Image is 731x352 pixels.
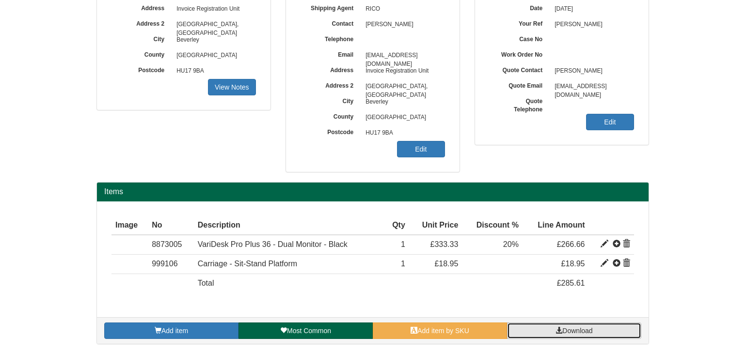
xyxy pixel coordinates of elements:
[409,216,462,235] th: Unit Price
[161,327,188,335] span: Add item
[148,235,194,254] td: 8873005
[490,32,550,44] label: Case No
[111,17,172,28] label: Address 2
[301,94,361,106] label: City
[550,63,634,79] span: [PERSON_NAME]
[490,63,550,75] label: Quote Contact
[194,274,384,293] td: Total
[301,79,361,90] label: Address 2
[301,17,361,28] label: Contact
[111,1,172,13] label: Address
[586,114,634,130] a: Edit
[287,327,331,335] span: Most Common
[301,32,361,44] label: Telephone
[148,255,194,274] td: 999106
[557,240,585,248] span: £266.66
[490,48,550,59] label: Work Order No
[301,48,361,59] label: Email
[148,216,194,235] th: No
[507,322,641,339] a: Download
[557,279,585,287] span: £285.61
[111,63,172,75] label: Postcode
[301,110,361,121] label: County
[301,63,361,75] label: Address
[361,48,445,63] span: [EMAIL_ADDRESS][DOMAIN_NAME]
[561,260,585,268] span: £18.95
[397,141,445,157] a: Edit
[172,32,256,48] span: Beverley
[550,79,634,94] span: [EMAIL_ADDRESS][DOMAIN_NAME]
[401,240,405,248] span: 1
[111,32,172,44] label: City
[198,260,297,268] span: Carriage - Sit-Stand Platform
[384,216,409,235] th: Qty
[208,79,256,95] a: View Notes
[361,17,445,32] span: [PERSON_NAME]
[104,187,641,196] h2: Items
[550,17,634,32] span: [PERSON_NAME]
[172,48,256,63] span: [GEOGRAPHIC_DATA]
[430,240,459,248] span: £333.33
[462,216,523,235] th: Discount %
[301,1,361,13] label: Shipping Agent
[523,216,589,235] th: Line Amount
[301,125,361,137] label: Postcode
[361,110,445,125] span: [GEOGRAPHIC_DATA]
[172,17,256,32] span: [GEOGRAPHIC_DATA], [GEOGRAPHIC_DATA]
[198,240,348,248] span: VariDesk Pro Plus 36 - Dual Monitor - Black
[490,79,550,90] label: Quote Email
[111,48,172,59] label: County
[361,94,445,110] span: Beverley
[172,1,256,17] span: Invoice Registration Unit
[111,216,148,235] th: Image
[361,63,445,79] span: Invoice Registration Unit
[490,94,550,114] label: Quote Telephone
[490,17,550,28] label: Your Ref
[490,1,550,13] label: Date
[401,260,405,268] span: 1
[194,216,384,235] th: Description
[562,327,592,335] span: Download
[503,240,519,248] span: 20%
[361,125,445,141] span: HU17 9BA
[550,1,634,17] span: [DATE]
[434,260,458,268] span: £18.95
[361,1,445,17] span: RICO
[417,327,469,335] span: Add item by SKU
[172,63,256,79] span: HU17 9BA
[361,79,445,94] span: [GEOGRAPHIC_DATA], [GEOGRAPHIC_DATA]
